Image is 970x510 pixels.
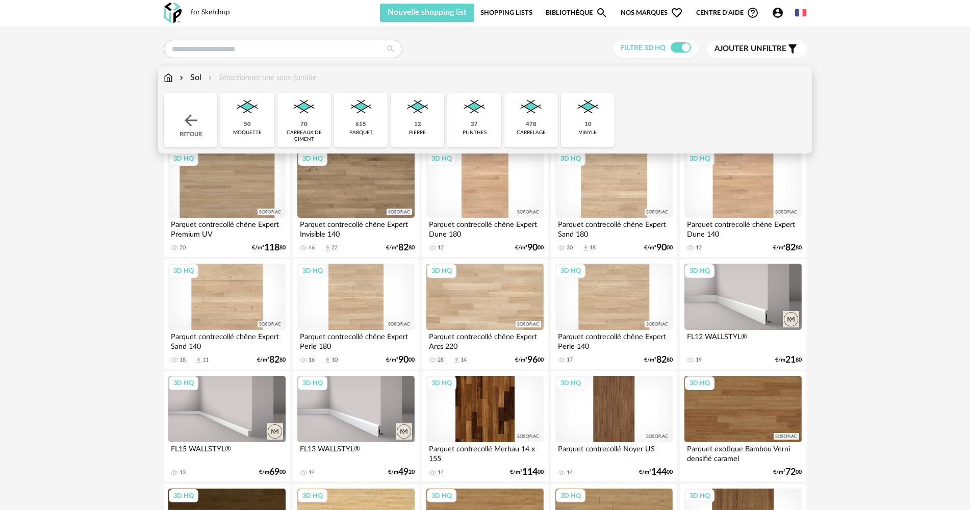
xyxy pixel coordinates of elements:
[164,93,217,147] div: Retour
[297,218,415,238] div: Parquet contrecollé chêne Expert Invisible 140
[556,489,585,502] div: 3D HQ
[293,371,419,481] a: 3D HQ FL13 WALLSTYL® 14 €/m4920
[696,7,759,19] span: Centre d'aideHelp Circle Outline icon
[773,244,802,251] div: €/m² 80
[293,259,419,369] a: 3D HQ Parquet contrecollé chêne Expert Perle 180 16 Download icon 10 €/m²9000
[422,371,548,481] a: 3D HQ Parquet contrecollé Merbau 14 x 155 14 €/m²11400
[234,93,261,121] img: Sol.png
[527,244,538,251] span: 90
[707,40,806,58] button: Ajouter unfiltre Filter icon
[555,218,673,238] div: Parquet contrecollé chêne Expert Sand 180
[259,469,286,476] div: €/m 00
[280,130,328,143] div: carreaux de ciment
[461,93,488,121] img: Sol.png
[551,147,677,257] a: 3D HQ Parquet contrecollé chêne Expert Sand 180 30 Download icon 18 €/m²9000
[517,130,546,136] div: carrelage
[438,469,444,476] div: 14
[785,356,796,364] span: 21
[427,152,456,165] div: 3D HQ
[582,244,590,252] span: Download icon
[556,152,585,165] div: 3D HQ
[584,121,592,129] div: 10
[191,8,230,17] div: for Sketchup
[257,356,286,364] div: €/m² 80
[404,93,431,121] img: Sol.png
[180,469,186,476] div: 13
[680,371,806,481] a: 3D HQ Parquet exotique Bambou Verni densifié caramel €/m²7200
[293,147,419,257] a: 3D HQ Parquet contrecollé chêne Expert Invisible 140 46 Download icon 22 €/m²8280
[388,469,415,476] div: €/m 20
[567,356,573,364] div: 17
[298,264,327,277] div: 3D HQ
[355,121,366,129] div: 615
[685,152,714,165] div: 3D HQ
[164,3,182,23] img: OXP
[644,356,673,364] div: €/m² 80
[510,469,544,476] div: €/m² 00
[195,356,202,364] span: Download icon
[685,376,714,390] div: 3D HQ
[386,356,415,364] div: €/m² 00
[427,264,456,277] div: 3D HQ
[168,218,286,238] div: Parquet contrecollé chêne Expert Premium UV
[517,93,545,121] img: Sol.png
[656,356,667,364] span: 82
[331,356,338,364] div: 10
[309,356,315,364] div: 16
[555,330,673,350] div: Parquet contrecollé chêne Expert Perle 140
[680,147,806,257] a: 3D HQ Parquet contrecollé chêne Expert Dune 140 12 €/m²8280
[527,356,538,364] span: 96
[453,356,461,364] span: Download icon
[579,130,597,136] div: vinyle
[671,7,683,19] span: Heart Outline icon
[409,130,426,136] div: pierre
[169,152,198,165] div: 3D HQ
[300,121,308,129] div: 70
[398,356,409,364] span: 90
[427,376,456,390] div: 3D HQ
[182,111,200,130] img: svg+xml;base64,PHN2ZyB3aWR0aD0iMjQiIGhlaWdodD0iMjQiIHZpZXdCb3g9IjAgMCAyNCAyNCIgZmlsbD0ibm9uZSIgeG...
[331,244,338,251] div: 22
[621,44,666,52] span: Filtre 3D HQ
[380,4,474,22] button: Nouvelle shopping list
[461,356,467,364] div: 14
[269,356,279,364] span: 82
[164,371,290,481] a: 3D HQ FL15 WALLSTYL® 13 €/m6900
[290,93,318,121] img: Sol.png
[680,259,806,369] a: 3D HQ FL12 WALLSTYL® 19 €/m2180
[398,469,409,476] span: 49
[309,469,315,476] div: 14
[297,330,415,350] div: Parquet contrecollé chêne Expert Perle 180
[786,43,799,55] span: Filter icon
[463,130,487,136] div: plinthes
[696,244,702,251] div: 12
[621,4,683,22] span: Nos marques
[772,7,788,19] span: Account Circle icon
[546,4,608,22] a: BibliothèqueMagnify icon
[567,244,573,251] div: 30
[567,469,573,476] div: 14
[426,330,544,350] div: Parquet contrecollé chêne Expert Arcs 220
[480,4,532,22] a: Shopping Lists
[347,93,375,121] img: Sol.png
[639,469,673,476] div: €/m² 00
[522,469,538,476] span: 114
[551,371,677,481] a: 3D HQ Parquet contrecollé Noyer US 14 €/m²14400
[169,489,198,502] div: 3D HQ
[422,259,548,369] a: 3D HQ Parquet contrecollé chêne Expert Arcs 220 28 Download icon 14 €/m²9600
[438,356,444,364] div: 28
[297,442,415,463] div: FL13 WALLSTYL®
[202,356,209,364] div: 11
[426,218,544,238] div: Parquet contrecollé chêne Expert Dune 180
[656,244,667,251] span: 90
[785,244,796,251] span: 82
[555,442,673,463] div: Parquet contrecollé Noyer US
[398,244,409,251] span: 82
[177,72,201,84] div: Sol
[264,244,279,251] span: 118
[714,44,786,54] span: filtre
[244,121,251,129] div: 50
[298,489,327,502] div: 3D HQ
[252,244,286,251] div: €/m² 80
[747,7,759,19] span: Help Circle Outline icon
